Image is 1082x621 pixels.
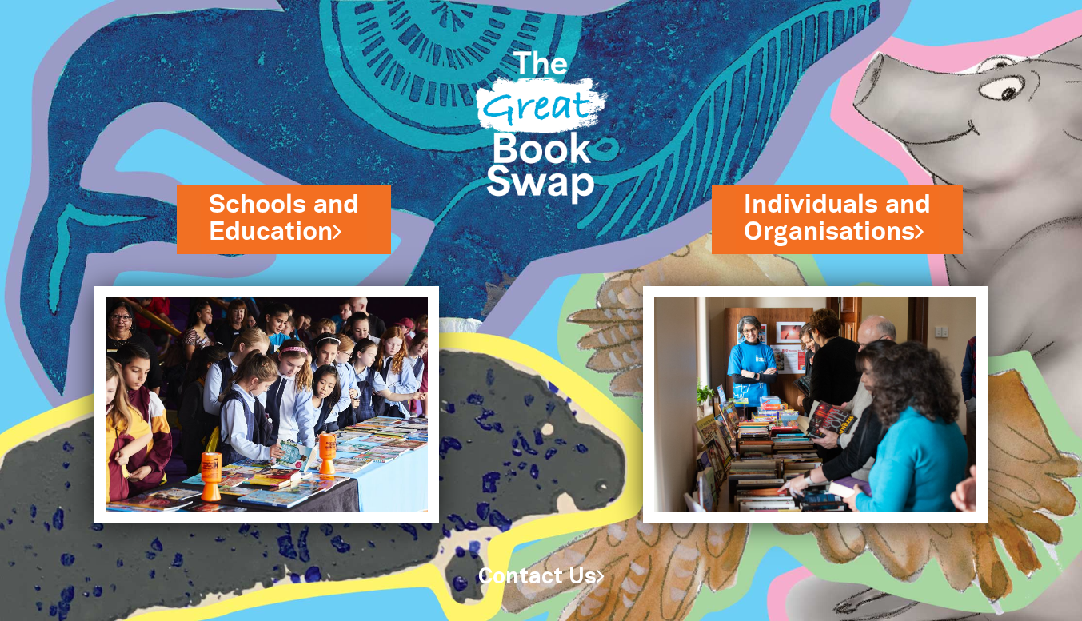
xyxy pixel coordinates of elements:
a: Individuals andOrganisations [744,187,931,250]
img: Individuals and Organisations [643,286,988,523]
a: Schools andEducation [209,187,359,250]
a: Contact Us [478,567,605,587]
img: Great Bookswap logo [463,19,620,226]
img: Schools and Education [94,286,439,523]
